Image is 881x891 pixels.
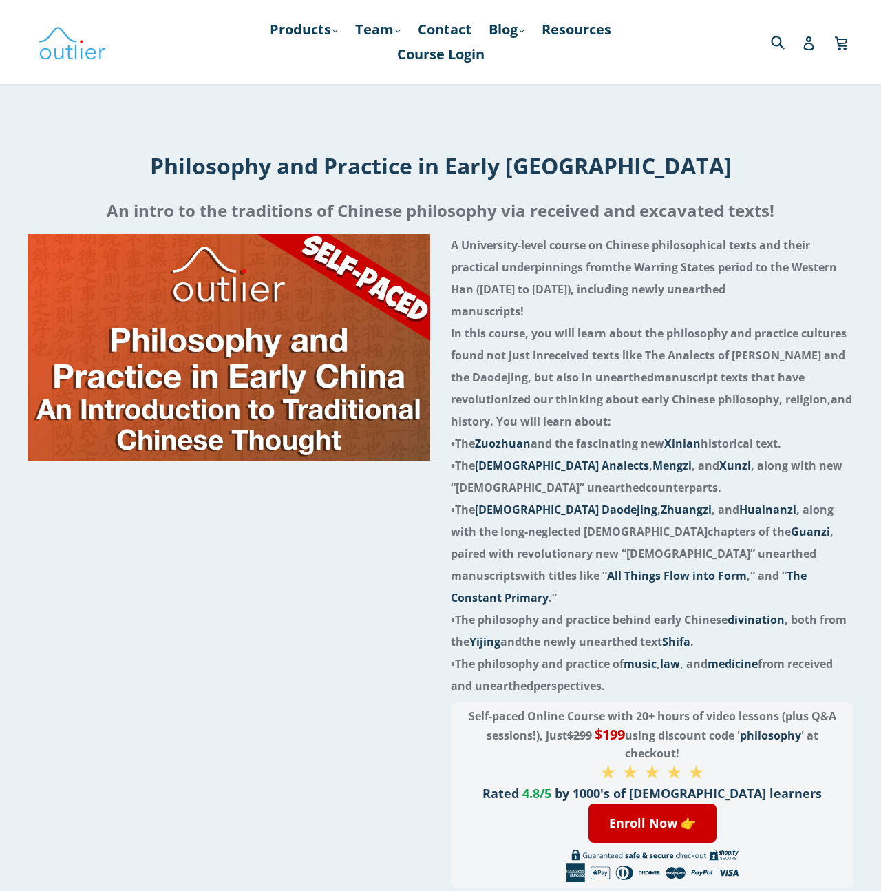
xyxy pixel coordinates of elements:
[708,656,758,671] span: medicine
[451,568,807,605] strong: with titles like “ ,” and “ .”
[595,725,625,744] span: $199
[451,458,842,495] strong: The , , and , along with new “[DEMOGRAPHIC_DATA]” unearthed
[595,728,818,761] span: using discount code ' ' at checkout!
[719,458,751,473] span: Xunzi
[348,17,407,42] a: Team
[624,656,657,671] span: music
[451,326,847,363] strong: In this course, you will learn about the philosophy and practice cultures found not just in
[263,17,345,42] a: Products
[451,656,833,693] strong: The philosophy and practice of , , and from received and unearthed
[451,612,847,649] strong: The philosophy and practice behind early Chinese , both from the and
[535,17,618,42] a: Resources
[599,758,705,784] span: ★ ★ ★ ★ ★
[390,42,491,67] a: Course Login
[661,502,712,517] span: Zhuangzi
[652,458,692,473] span: Mengzi
[11,151,870,180] h1: Philosophy and Practice in Early [GEOGRAPHIC_DATA]
[533,678,605,693] strong: perspectives.
[451,502,834,539] strong: The , , and , along with the long-neglected [DEMOGRAPHIC_DATA]
[607,568,747,583] span: All Things Flow into Form
[469,634,500,649] span: Yijing
[451,260,837,297] strong: the Warring States period to the Western Han ([DATE] to [DATE]), including newly unearthed
[469,709,836,743] span: Self-paced Online Course with 20+ hours of video lessons (plus Q&A sessions!), just
[411,17,478,42] a: Contact
[451,524,834,583] strong: chapters of the , paired with revolutionary new “[DEMOGRAPHIC_DATA]” unearthed manuscripts
[567,728,592,743] s: $299
[475,436,531,451] span: Zuozhuan
[728,612,785,627] span: divination
[664,436,701,451] span: Xinian
[646,480,721,495] strong: counterparts.
[522,634,694,649] strong: the newly unearthed text .
[451,348,845,385] strong: received texts like The Analects of [PERSON_NAME] and the Daodejing, but also in unearthed
[451,436,781,451] strong: The and the fascinating new historical text.
[739,502,796,517] span: Huainanzi
[38,22,107,62] img: Outlier Linguistics
[451,436,455,451] span: •
[767,28,805,56] input: Search
[475,502,657,517] span: [DEMOGRAPHIC_DATA] Daodejing
[451,656,455,671] span: •
[740,728,801,743] span: philosophy
[482,785,519,801] span: Rated
[555,785,822,801] span: by 1000's of [DEMOGRAPHIC_DATA] learners
[660,656,680,671] span: law
[451,458,455,473] span: •
[522,785,551,801] span: 4.8/5
[451,238,810,275] strong: A University-level course on Chinese philosophical texts and their practical underpinnings from
[11,194,870,227] h2: An intro to the traditions of Chinese philosophy via received and excavated texts!
[482,17,531,42] a: Blog
[662,634,690,649] span: Shifa
[451,612,455,627] span: •
[451,502,455,517] span: •
[451,304,524,319] strong: manuscripts!
[791,524,830,539] span: Guanzi
[475,458,649,473] span: [DEMOGRAPHIC_DATA] Analects
[588,804,717,843] a: Enroll Now 👉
